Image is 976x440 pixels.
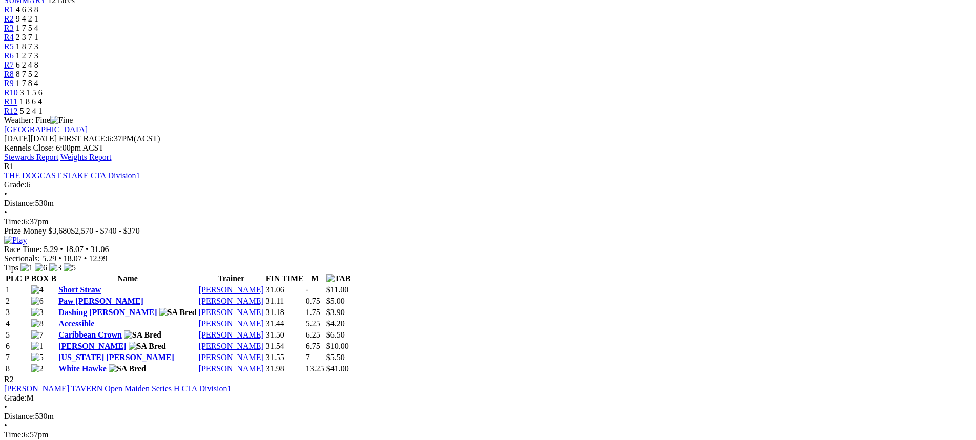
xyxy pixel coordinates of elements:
span: 5 2 4 1 [20,107,43,115]
th: Name [58,274,197,284]
a: R8 [4,70,14,78]
img: 6 [31,297,44,306]
a: [PERSON_NAME] [199,364,264,373]
img: 6 [35,263,47,273]
div: 6:37pm [4,217,972,226]
a: [GEOGRAPHIC_DATA] [4,125,88,134]
a: Stewards Report [4,153,58,161]
text: 7 [306,353,310,362]
a: R11 [4,97,17,106]
img: SA Bred [124,330,161,340]
img: Fine [50,116,73,125]
span: B [51,274,56,283]
a: Short Straw [58,285,101,294]
span: 1 8 6 4 [19,97,42,106]
span: 6:37PM(ACST) [59,134,160,143]
span: • [4,403,7,411]
span: R2 [4,14,14,23]
a: [PERSON_NAME] TAVERN Open Maiden Series H CTA Division1 [4,384,232,393]
span: • [58,254,61,263]
a: [PERSON_NAME] [199,308,264,317]
a: R6 [4,51,14,60]
td: 4 [5,319,30,329]
a: [US_STATE] [PERSON_NAME] [58,353,174,362]
img: Play [4,236,27,245]
img: 5 [64,263,76,273]
img: SA Bred [159,308,197,317]
span: $3.90 [326,308,345,317]
img: SA Bred [129,342,166,351]
a: R9 [4,79,14,88]
span: 8 7 5 2 [16,70,38,78]
span: • [86,245,89,254]
text: 6.25 [306,330,320,339]
span: 1 7 5 4 [16,24,38,32]
a: Paw [PERSON_NAME] [58,297,143,305]
a: Caribbean Crown [58,330,122,339]
span: $5.50 [326,353,345,362]
td: 31.54 [265,341,304,351]
a: R5 [4,42,14,51]
a: [PERSON_NAME] [199,330,264,339]
span: BOX [31,274,49,283]
img: 5 [31,353,44,362]
span: $11.00 [326,285,348,294]
span: Weather: Fine [4,116,73,124]
span: • [4,208,7,217]
span: FIRST RACE: [59,134,107,143]
span: 2 3 7 1 [16,33,38,41]
span: Sectionals: [4,254,40,263]
span: $2,570 - $740 - $370 [71,226,140,235]
img: 1 [31,342,44,351]
img: 3 [49,263,61,273]
a: R7 [4,60,14,69]
span: [DATE] [4,134,57,143]
td: 5 [5,330,30,340]
text: 0.75 [306,297,320,305]
span: [DATE] [4,134,31,143]
td: 31.18 [265,307,304,318]
span: Distance: [4,412,35,421]
td: 7 [5,352,30,363]
text: - [306,285,308,294]
span: 5.29 [44,245,58,254]
td: 31.50 [265,330,304,340]
span: 6 2 4 8 [16,60,38,69]
th: FIN TIME [265,274,304,284]
img: 7 [31,330,44,340]
span: Time: [4,430,24,439]
span: Race Time: [4,245,41,254]
img: 4 [31,285,44,295]
text: 1.75 [306,308,320,317]
span: $41.00 [326,364,349,373]
a: R3 [4,24,14,32]
span: • [4,190,7,198]
td: 2 [5,296,30,306]
td: 6 [5,341,30,351]
div: 530m [4,199,972,208]
a: R4 [4,33,14,41]
div: Kennels Close: 6:00pm ACST [4,143,972,153]
img: TAB [326,274,351,283]
div: 530m [4,412,972,421]
span: • [60,245,63,254]
th: Trainer [198,274,264,284]
span: R1 [4,5,14,14]
a: [PERSON_NAME] [199,353,264,362]
td: 1 [5,285,30,295]
a: White Hawke [58,364,107,373]
span: Distance: [4,199,35,207]
span: R1 [4,162,14,171]
div: M [4,393,972,403]
text: 6.75 [306,342,320,350]
a: Accessible [58,319,94,328]
span: $6.50 [326,330,345,339]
